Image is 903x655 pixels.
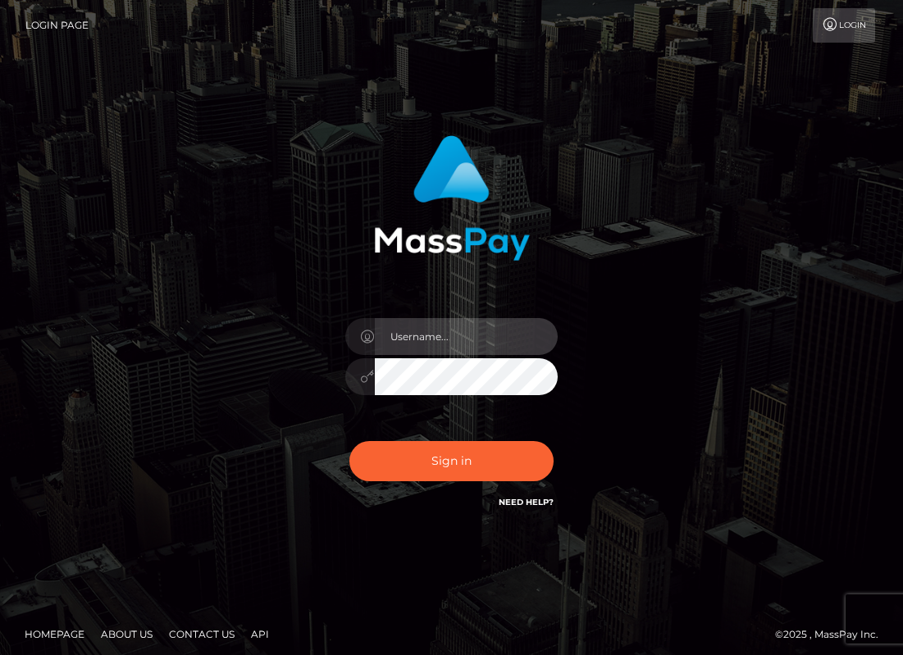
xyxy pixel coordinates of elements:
button: Sign in [349,441,554,481]
img: MassPay Login [374,135,530,261]
div: © 2025 , MassPay Inc. [775,625,891,644]
a: Homepage [18,621,91,647]
a: Contact Us [162,621,241,647]
input: Username... [375,318,559,355]
a: Login [813,8,875,43]
a: Need Help? [499,497,554,507]
a: Login Page [25,8,89,43]
a: About Us [94,621,159,647]
a: API [244,621,276,647]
